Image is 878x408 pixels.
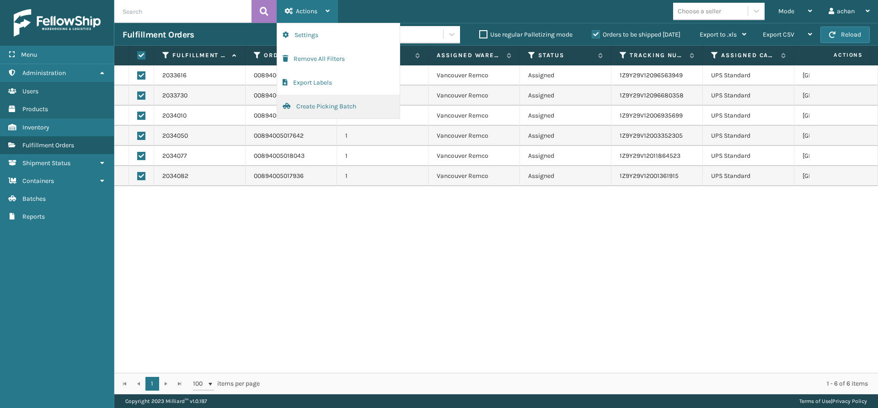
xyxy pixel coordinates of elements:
td: Vancouver Remco [428,65,520,86]
td: 00894005017642 [246,126,337,146]
span: Batches [22,195,46,203]
td: 1 [337,126,428,146]
span: Export CSV [763,31,794,38]
button: Settings [277,23,400,47]
a: 2034082 [162,172,188,181]
td: Assigned [520,86,611,106]
a: 1 [145,377,159,391]
span: Actions [805,48,868,63]
a: Terms of Use [799,398,831,404]
label: Fulfillment Order Id [172,51,228,59]
td: 00894005017352 [246,106,337,126]
td: UPS Standard [703,106,794,126]
label: Orders to be shipped [DATE] [592,31,680,38]
a: 2033730 [162,91,187,100]
label: Assigned Carrier Service [721,51,776,59]
span: Export to .xls [700,31,737,38]
span: Menu [21,51,37,59]
img: logo [14,9,101,37]
td: 1 [337,146,428,166]
a: 2033616 [162,71,187,80]
td: Assigned [520,65,611,86]
span: Administration [22,69,66,77]
button: Remove All Filters [277,47,400,71]
span: Actions [296,7,317,15]
td: UPS Standard [703,166,794,186]
label: Status [538,51,594,59]
div: Choose a seller [678,6,721,16]
p: Copyright 2023 Milliard™ v 1.0.187 [125,394,207,408]
label: Assigned Warehouse [437,51,502,59]
span: Shipment Status [22,159,70,167]
span: Reports [22,213,45,220]
a: 1Z9Y29V12096563949 [620,71,683,79]
td: UPS Standard [703,65,794,86]
td: 00894005014526 [246,65,337,86]
button: Reload [820,27,870,43]
div: 1 - 6 of 6 items [273,379,868,388]
a: 2034010 [162,111,187,120]
a: 1Z9Y29V12003352305 [620,132,683,140]
span: Inventory [22,123,49,131]
a: Privacy Policy [832,398,867,404]
label: Order Number [264,51,319,59]
label: Tracking Number [630,51,685,59]
td: 00894005017936 [246,166,337,186]
label: Use regular Palletizing mode [479,31,573,38]
button: Export Labels [277,71,400,95]
td: 00894005018043 [246,146,337,166]
td: Vancouver Remco [428,166,520,186]
button: Create Picking Batch [277,95,400,118]
a: 1Z9Y29V12001361915 [620,172,679,180]
td: 1 [337,166,428,186]
span: Containers [22,177,54,185]
td: Assigned [520,146,611,166]
span: items per page [193,377,260,391]
span: Users [22,87,38,95]
h3: Fulfillment Orders [123,29,194,40]
td: Vancouver Remco [428,146,520,166]
span: Products [22,105,48,113]
td: UPS Standard [703,146,794,166]
span: Mode [778,7,794,15]
td: Vancouver Remco [428,106,520,126]
td: Vancouver Remco [428,126,520,146]
a: 1Z9Y29V12006935699 [620,112,683,119]
td: UPS Standard [703,86,794,106]
div: | [799,394,867,408]
span: Fulfillment Orders [22,141,74,149]
a: 2034077 [162,151,187,161]
td: Assigned [520,166,611,186]
span: 100 [193,379,207,388]
td: Vancouver Remco [428,86,520,106]
td: Assigned [520,126,611,146]
a: 2034050 [162,131,188,140]
a: 1Z9Y29V12096680358 [620,91,684,99]
td: Assigned [520,106,611,126]
a: 1Z9Y29V12011864523 [620,152,680,160]
td: 00894005015729 [246,86,337,106]
td: UPS Standard [703,126,794,146]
